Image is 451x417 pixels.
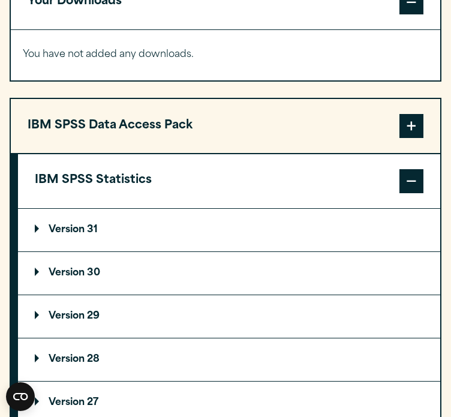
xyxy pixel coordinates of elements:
[35,225,98,235] p: Version 31
[35,355,100,364] p: Version 28
[18,209,440,251] summary: Version 31
[18,252,440,295] summary: Version 30
[11,99,440,153] button: IBM SPSS Data Access Pack
[35,311,100,321] p: Version 29
[35,268,100,278] p: Version 30
[18,295,440,338] summary: Version 29
[18,154,440,208] button: IBM SPSS Statistics
[11,29,440,80] div: Your Downloads
[18,338,440,381] summary: Version 28
[35,398,98,407] p: Version 27
[6,382,35,411] button: Open CMP widget
[23,46,428,64] p: You have not added any downloads.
